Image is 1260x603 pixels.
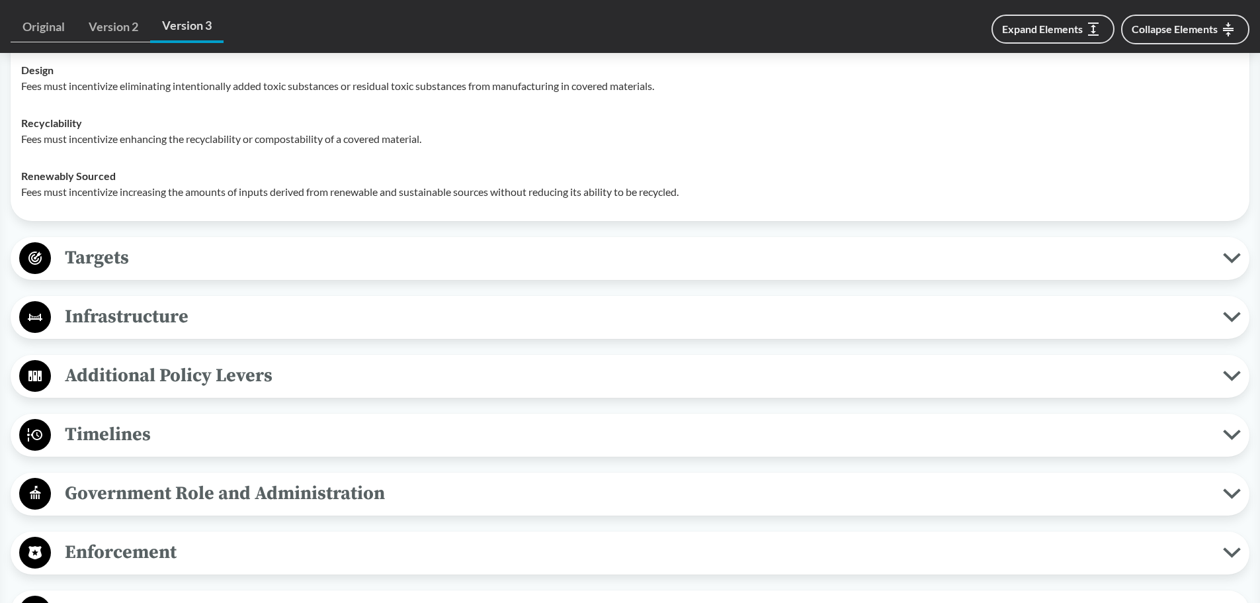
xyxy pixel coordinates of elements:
span: Timelines [51,420,1223,449]
strong: Recyclability [21,116,82,129]
strong: Renewably Sourced [21,169,116,182]
a: Version 2 [77,12,150,42]
span: Enforcement [51,537,1223,567]
a: Original [11,12,77,42]
strong: Design [21,64,54,76]
button: Timelines [15,418,1245,452]
button: Expand Elements [991,15,1114,44]
p: Fees must incentivize enhancing the recyclability or compostability of a covered material. [21,131,1239,147]
p: Fees must incentivize eliminating intentionally added toxic substances or residual toxic substanc... [21,78,1239,94]
button: Collapse Elements [1121,15,1249,44]
button: Government Role and Administration [15,477,1245,511]
button: Additional Policy Levers [15,359,1245,393]
p: Fees must incentivize increasing the amounts of inputs derived from renewable and sustainable sou... [21,184,1239,200]
span: Government Role and Administration [51,479,1223,508]
a: Version 3 [150,11,224,43]
span: Infrastructure [51,302,1223,332]
button: Enforcement [15,536,1245,570]
span: Additional Policy Levers [51,361,1223,391]
button: Targets [15,242,1245,275]
button: Infrastructure [15,301,1245,334]
span: Targets [51,243,1223,273]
